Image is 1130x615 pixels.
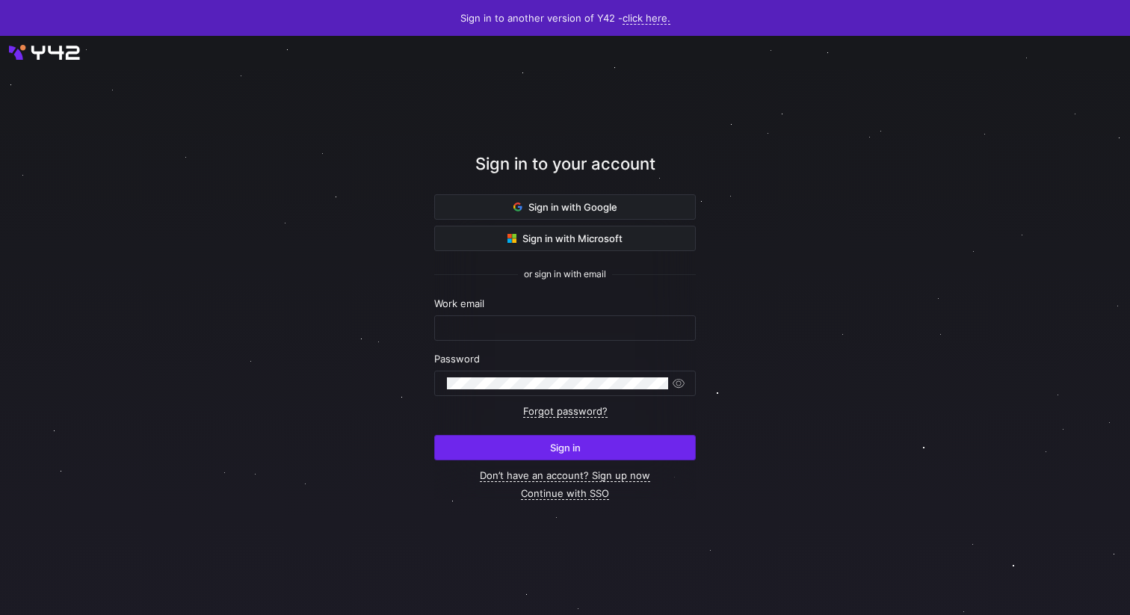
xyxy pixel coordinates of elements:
[434,297,484,309] span: Work email
[434,353,480,365] span: Password
[434,435,696,460] button: Sign in
[434,226,696,251] button: Sign in with Microsoft
[434,152,696,194] div: Sign in to your account
[523,405,608,418] a: Forgot password?
[521,487,609,500] a: Continue with SSO
[434,194,696,220] button: Sign in with Google
[623,12,670,25] a: click here.
[550,442,581,454] span: Sign in
[524,269,606,279] span: or sign in with email
[507,232,623,244] span: Sign in with Microsoft
[480,469,650,482] a: Don’t have an account? Sign up now
[513,201,617,213] span: Sign in with Google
